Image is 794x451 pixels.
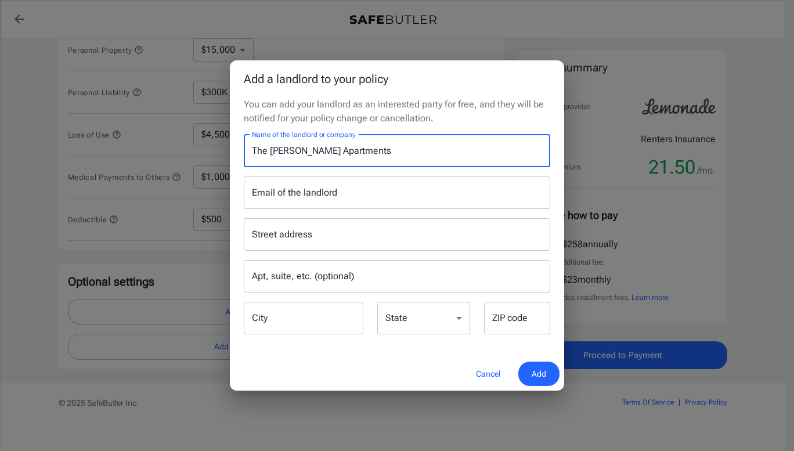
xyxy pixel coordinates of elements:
button: Cancel [463,362,514,387]
button: Add [518,362,560,387]
h2: Add a landlord to your policy [230,60,564,98]
span: Add [532,367,546,381]
label: Name of the landlord or company [252,129,355,139]
p: You can add your landlord as an interested party for free, and they will be notified for your pol... [244,98,550,125]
